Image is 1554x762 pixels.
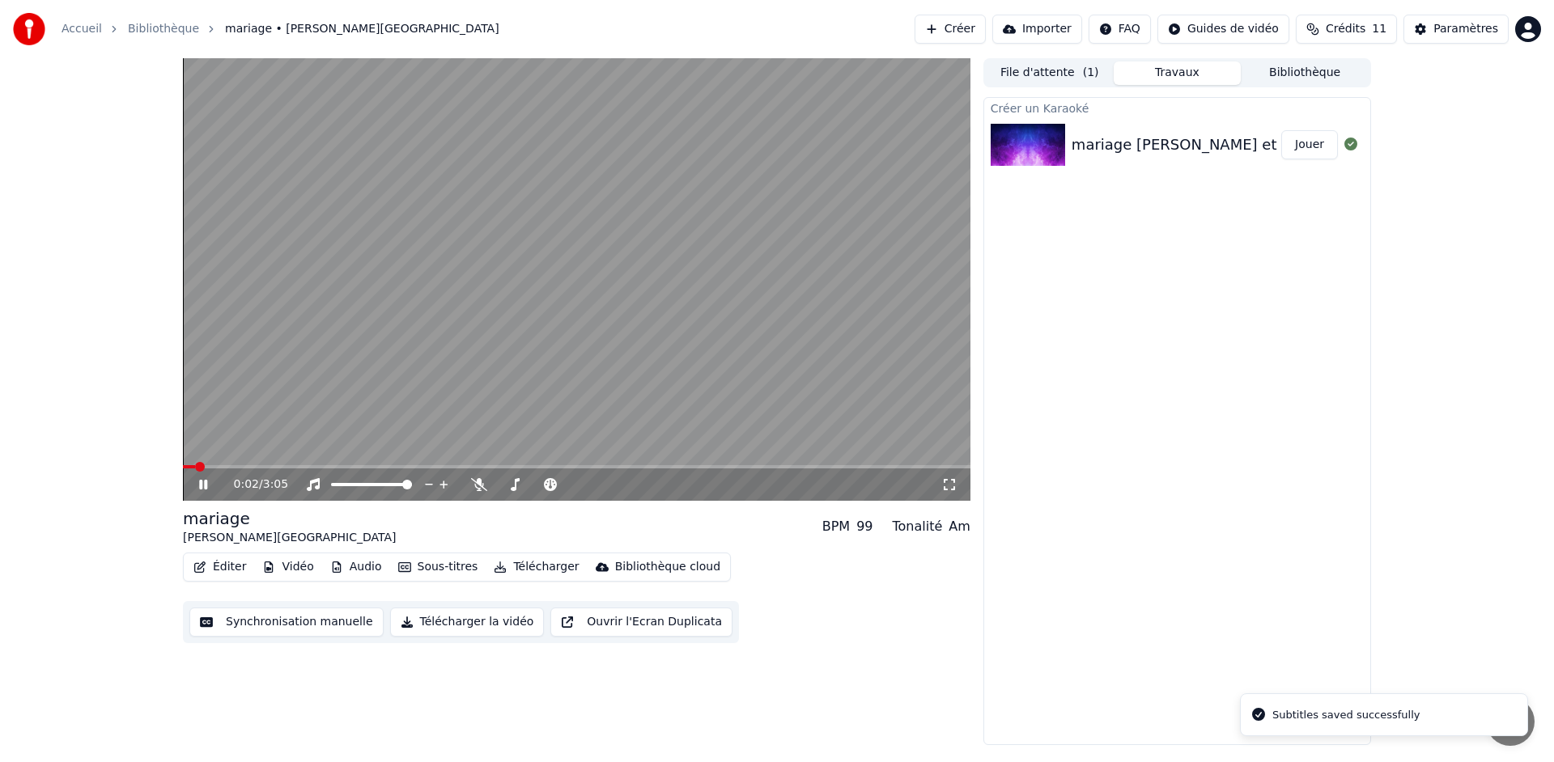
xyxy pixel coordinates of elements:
[1372,21,1386,37] span: 11
[1157,15,1289,44] button: Guides de vidéo
[1241,61,1369,85] button: Bibliothèque
[1433,21,1498,37] div: Paramètres
[225,21,499,37] span: mariage • [PERSON_NAME][GEOGRAPHIC_DATA]
[1083,65,1099,81] span: ( 1 )
[1326,21,1365,37] span: Crédits
[822,517,850,536] div: BPM
[893,517,943,536] div: Tonalité
[263,476,288,493] span: 3:05
[234,476,273,493] div: /
[550,607,732,637] button: Ouvrir l'Ecran Duplicata
[984,98,1370,117] div: Créer un Karaoké
[234,476,259,493] span: 0:02
[1403,15,1509,44] button: Paramètres
[992,15,1082,44] button: Importer
[1296,15,1397,44] button: Crédits11
[187,556,253,578] button: Éditer
[856,517,873,536] div: 99
[189,607,384,637] button: Synchronisation manuelle
[1281,130,1338,159] button: Jouer
[1114,61,1242,85] button: Travaux
[392,556,485,578] button: Sous-titres
[1089,15,1151,44] button: FAQ
[128,21,199,37] a: Bibliothèque
[62,21,499,37] nav: breadcrumb
[62,21,102,37] a: Accueil
[1072,133,1403,156] div: mariage [PERSON_NAME] et [PERSON_NAME]
[487,556,585,578] button: Télécharger
[915,15,986,44] button: Créer
[183,507,396,530] div: mariage
[949,517,970,536] div: Am
[13,13,45,45] img: youka
[1272,707,1420,723] div: Subtitles saved successfully
[615,559,720,575] div: Bibliothèque cloud
[390,607,545,637] button: Télécharger la vidéo
[183,530,396,546] div: [PERSON_NAME][GEOGRAPHIC_DATA]
[986,61,1114,85] button: File d'attente
[256,556,320,578] button: Vidéo
[324,556,388,578] button: Audio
